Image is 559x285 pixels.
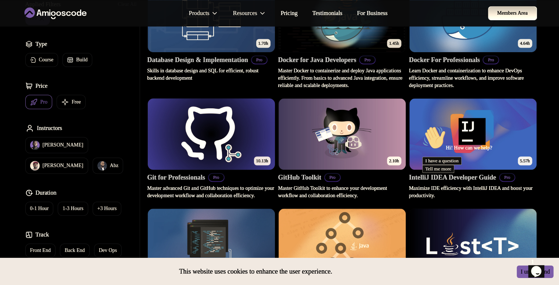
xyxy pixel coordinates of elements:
[3,42,35,50] button: Tell me more
[94,243,122,257] button: Dev Ops
[36,82,48,90] h2: Price
[147,67,275,82] p: Skills in database design and SQL for efficient, robust backend development
[488,6,537,20] a: Members Area
[189,9,209,18] p: Products
[25,95,52,109] button: Pro
[3,34,42,42] button: I have a question
[312,9,343,18] a: Testimonials
[3,3,26,26] img: :wave:
[258,40,268,46] p: 1.70h
[6,263,506,279] div: This website uses cookies to enhance the user experience.
[97,205,117,212] p: +3 Hours
[488,7,537,20] p: Members Area
[3,3,135,50] div: 👋Hi! How can we help?I have a questionTell me more
[30,140,40,150] img: instructor img
[389,158,399,164] p: 2.10h
[278,55,356,65] h2: Docker for Java Developers
[93,202,122,216] button: +3 Hours
[30,161,40,170] img: instructor img
[147,172,205,183] h2: Git for Professionals
[25,53,58,67] button: Course
[483,56,498,64] p: Pro
[252,56,267,64] p: Pro
[30,205,49,212] p: 0-1 Hour
[209,174,224,181] p: Pro
[409,98,537,199] a: IntelliJ IDEA Developer Guide card5.57hIntelliJ IDEA Developer GuideProMaximize IDE efficiency wi...
[147,98,275,199] a: Git for Professionals card10.13hGit for ProfessionalsProMaster advanced Git and GitHub techniques...
[278,185,406,199] p: Master GitHub Toolkit to enhance your development workflow and collaboration efficiency.
[3,22,73,28] span: Hi! How can we help?
[58,202,88,216] button: 1-3 Hours
[36,188,57,197] h2: Duration
[57,95,86,109] button: Free
[278,172,322,183] h2: GitHub Toolkit
[60,243,90,257] button: Back End
[30,247,51,254] p: Front End
[147,55,248,65] h2: Database Design & Implementation
[25,158,88,174] button: instructor img[PERSON_NAME]
[43,141,83,149] p: [PERSON_NAME]
[389,40,399,46] p: 1.45h
[76,56,87,64] p: Build
[357,9,387,18] a: For Business
[110,162,118,169] p: Abz
[43,162,83,169] p: [PERSON_NAME]
[517,266,553,278] button: Accept cookies
[256,158,268,164] p: 10.13h
[25,202,54,216] button: 0-1 Hour
[93,158,123,174] button: instructor imgAbz
[72,98,81,106] p: Free
[409,98,537,170] img: IntelliJ IDEA Developer Guide card
[409,55,480,65] h2: Docker For Professionals
[409,172,496,183] h2: IntelliJ IDEA Developer Guide
[39,56,54,64] p: Course
[278,98,406,199] a: GitHub Toolkit card2.10hGitHub ToolkitProMaster GitHub Toolkit to enhance your development workfl...
[325,174,340,181] p: Pro
[62,205,83,212] p: 1-3 Hours
[97,161,107,170] img: instructor img
[189,9,218,24] button: Products
[36,230,49,239] h2: Track
[279,209,406,280] img: Java Data Structures card
[148,209,275,280] img: Java CLI Build card
[233,9,266,24] button: Resources
[233,9,257,18] p: Resources
[144,97,278,171] img: Git for Professionals card
[520,40,530,46] p: 4.64h
[409,209,537,280] img: Java Generics card
[279,98,406,170] img: GitHub Toolkit card
[278,67,406,89] p: Master Docker to containerize and deploy Java applications efficiently. From basics to advanced J...
[40,98,47,106] p: Pro
[528,256,552,278] iframe: chat widget
[409,67,537,89] p: Learn Docker and containerization to enhance DevOps efficiency, streamline workflows, and improve...
[37,124,62,133] h2: Instructors
[281,9,298,18] a: Pricing
[147,185,275,199] p: Master advanced Git and GitHub techniques to optimize your development workflow and collaboration...
[36,40,47,48] h2: Type
[65,247,85,254] p: Back End
[360,56,375,64] p: Pro
[62,53,92,67] button: Build
[25,137,88,153] button: instructor img[PERSON_NAME]
[25,243,55,257] button: Front End
[99,247,117,254] p: Dev Ops
[409,185,537,199] p: Maximize IDE efficiency with IntelliJ IDEA and boost your productivity.
[419,123,552,252] iframe: chat widget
